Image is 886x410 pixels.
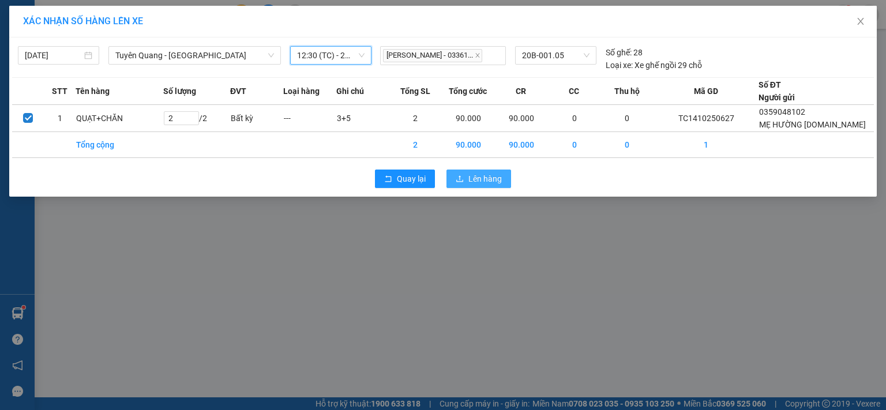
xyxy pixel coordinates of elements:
[569,85,579,97] span: CC
[25,49,82,62] input: 14/10/2025
[52,85,67,97] span: STT
[856,17,865,26] span: close
[375,170,435,188] button: rollbackQuay lại
[844,6,877,38] button: Close
[442,132,495,158] td: 90.000
[468,172,502,185] span: Lên hàng
[14,78,171,117] b: GỬI : VP [GEOGRAPHIC_DATA]
[76,132,163,158] td: Tổng cộng
[600,132,654,158] td: 0
[446,170,511,188] button: uploadLên hàng
[606,46,632,59] span: Số ghế:
[115,47,274,64] span: Tuyên Quang - Hà Nội
[606,59,633,72] span: Loại xe:
[336,105,389,132] td: 3+5
[759,78,795,104] div: Số ĐT Người gửi
[76,85,110,97] span: Tên hàng
[654,132,759,158] td: 1
[759,107,805,116] span: 0359048102
[389,132,442,158] td: 2
[516,85,526,97] span: CR
[297,47,365,64] span: 12:30 (TC) - 20B-001.05
[600,105,654,132] td: 0
[400,85,430,97] span: Tổng SL
[283,105,336,132] td: ---
[14,14,101,72] img: logo.jpg
[230,85,246,97] span: ĐVT
[654,105,759,132] td: TC1410250627
[283,85,320,97] span: Loại hàng
[268,52,275,59] span: down
[76,105,163,132] td: QUẠT+CHĂN
[614,85,640,97] span: Thu hộ
[694,85,718,97] span: Mã GD
[163,85,196,97] span: Số lượng
[606,46,643,59] div: 28
[495,105,548,132] td: 90.000
[442,105,495,132] td: 90.000
[397,172,426,185] span: Quay lại
[389,105,442,132] td: 2
[449,85,487,97] span: Tổng cước
[495,132,548,158] td: 90.000
[108,28,482,43] li: 271 - [PERSON_NAME] - [GEOGRAPHIC_DATA] - [GEOGRAPHIC_DATA]
[336,85,364,97] span: Ghi chú
[44,105,76,132] td: 1
[606,59,702,72] div: Xe ghế ngồi 29 chỗ
[522,47,589,64] span: 20B-001.05
[456,175,464,184] span: upload
[23,16,143,27] span: XÁC NHẬN SỐ HÀNG LÊN XE
[548,132,601,158] td: 0
[548,105,601,132] td: 0
[759,120,866,129] span: MẸ HƯỜNG [DOMAIN_NAME]
[384,175,392,184] span: rollback
[230,105,283,132] td: Bất kỳ
[383,49,482,62] span: [PERSON_NAME] - 03361...
[163,105,230,132] td: / 2
[475,52,480,58] span: close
